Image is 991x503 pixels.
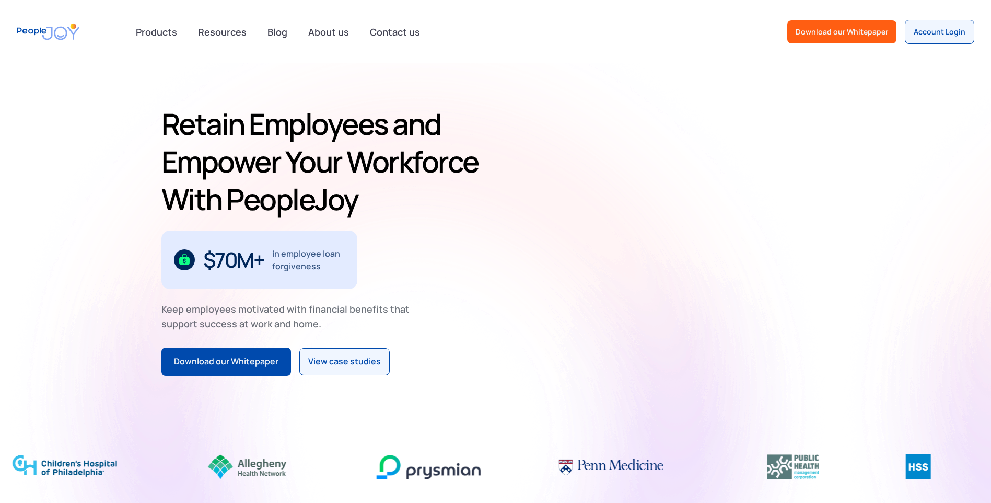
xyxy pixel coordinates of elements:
[308,355,381,369] div: View case studies
[302,20,355,43] a: About us
[130,21,183,42] div: Products
[299,348,390,375] a: View case studies
[914,27,965,37] div: Account Login
[161,348,291,376] a: Download our Whitepaper
[161,105,492,218] h1: Retain Employees and Empower Your Workforce With PeopleJoy
[17,17,79,47] a: home
[272,247,345,272] div: in employee loan forgiveness
[364,20,426,43] a: Contact us
[796,27,888,37] div: Download our Whitepaper
[161,231,357,289] div: 1 / 3
[261,20,294,43] a: Blog
[174,355,278,369] div: Download our Whitepaper
[787,20,896,43] a: Download our Whitepaper
[192,20,253,43] a: Resources
[161,302,418,331] div: Keep employees motivated with financial benefits that support success at work and home.
[905,20,974,44] a: Account Login
[203,251,264,268] div: $70M+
